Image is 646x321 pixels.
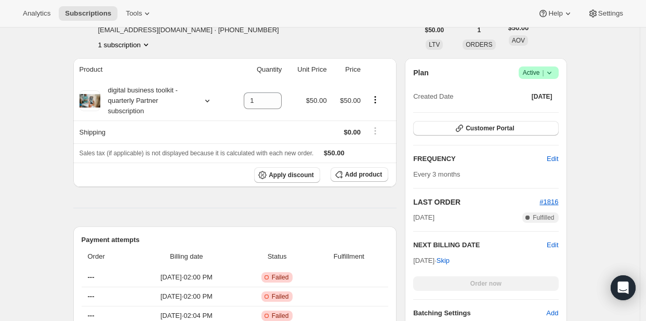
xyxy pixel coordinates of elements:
button: Product actions [367,94,384,105]
span: [DATE] · 02:00 PM [135,291,239,302]
span: Tools [126,9,142,18]
span: LTV [429,41,440,48]
button: Tools [120,6,159,21]
span: Active [523,68,555,78]
span: Fulfillment [316,251,383,262]
span: [DATE] · 02:00 PM [135,272,239,283]
span: --- [88,273,95,281]
span: Add [546,308,558,318]
span: Fulfilled [533,213,554,222]
button: Add product [331,167,388,182]
button: [DATE] [525,89,559,104]
span: Every 3 months [413,170,460,178]
button: Subscriptions [59,6,117,21]
span: Settings [598,9,623,18]
span: Analytics [23,9,50,18]
span: Subscriptions [65,9,111,18]
h2: LAST ORDER [413,197,539,207]
button: Shipping actions [367,125,384,137]
th: Unit Price [285,58,329,81]
span: Failed [272,292,289,301]
button: #1816 [539,197,558,207]
th: Price [330,58,364,81]
span: $50.00 [340,97,361,104]
span: Customer Portal [466,124,514,132]
div: digital business toolkit - quarterly Partner subscription [100,85,194,116]
span: Skip [437,256,450,266]
span: [DATE] [532,92,552,101]
span: | [542,69,544,77]
button: Apply discount [254,167,320,183]
span: Failed [272,273,289,282]
button: $50.00 [419,23,451,37]
button: 1 [471,23,487,37]
span: [DATE] · [413,257,450,264]
span: Created Date [413,91,453,102]
button: Help [532,6,579,21]
th: Quantity [229,58,285,81]
span: Help [548,9,562,18]
span: --- [88,312,95,319]
span: $50.00 [508,23,529,33]
button: Settings [582,6,629,21]
span: $50.00 [306,97,327,104]
button: Edit [547,240,558,250]
h6: Batching Settings [413,308,546,318]
th: Product [73,58,230,81]
span: [EMAIL_ADDRESS][DOMAIN_NAME] · [PHONE_NUMBER] [98,25,288,35]
th: Order [82,245,132,268]
span: $0.00 [344,128,361,136]
span: ORDERS [466,41,492,48]
h2: Plan [413,68,429,78]
button: Product actions [98,39,151,50]
h2: FREQUENCY [413,154,547,164]
span: Billing date [135,251,239,262]
span: Add product [345,170,382,179]
span: AOV [512,37,525,44]
span: --- [88,292,95,300]
span: Edit [547,154,558,164]
span: [DATE] [413,212,434,223]
button: Customer Portal [413,121,558,136]
h2: NEXT BILLING DATE [413,240,547,250]
th: Shipping [73,121,230,143]
span: $50.00 [324,149,345,157]
span: Sales tax (if applicable) is not displayed because it is calculated with each new order. [80,150,314,157]
span: Apply discount [269,171,314,179]
span: Status [245,251,310,262]
button: Analytics [17,6,57,21]
h2: Payment attempts [82,235,389,245]
button: Edit [540,151,564,167]
div: Open Intercom Messenger [611,275,636,300]
span: [DATE] · 02:04 PM [135,311,239,321]
span: $50.00 [425,26,444,34]
span: 1 [478,26,481,34]
span: Failed [272,312,289,320]
button: Skip [430,252,456,269]
a: #1816 [539,198,558,206]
